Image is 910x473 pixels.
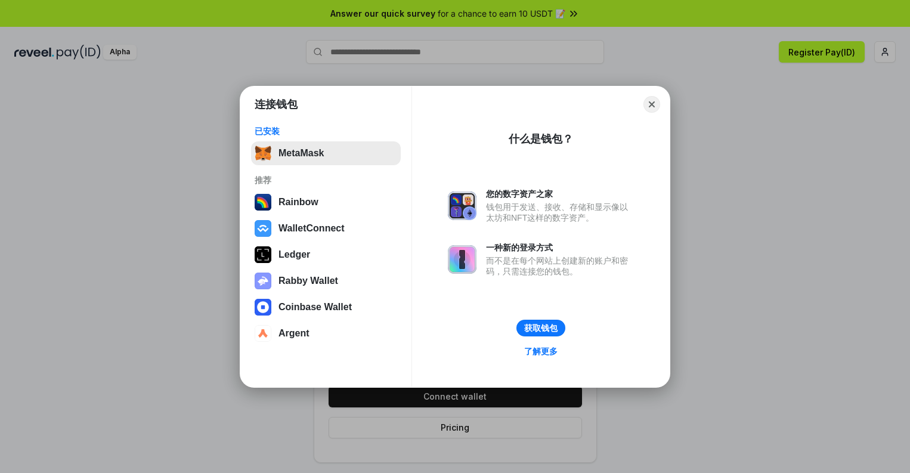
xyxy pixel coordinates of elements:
div: Coinbase Wallet [278,302,352,313]
img: svg+xml,%3Csvg%20width%3D%2228%22%20height%3D%2228%22%20viewBox%3D%220%200%2028%2028%22%20fill%3D... [255,325,271,342]
button: Rainbow [251,190,401,214]
img: svg+xml,%3Csvg%20xmlns%3D%22http%3A%2F%2Fwww.w3.org%2F2000%2Fsvg%22%20fill%3D%22none%22%20viewBox... [448,191,476,220]
button: Ledger [251,243,401,267]
button: 获取钱包 [516,320,565,336]
img: svg+xml,%3Csvg%20width%3D%2228%22%20height%3D%2228%22%20viewBox%3D%220%200%2028%2028%22%20fill%3D... [255,220,271,237]
div: Argent [278,328,309,339]
div: 获取钱包 [524,323,558,333]
div: 已安装 [255,126,397,137]
button: Argent [251,321,401,345]
div: Rabby Wallet [278,276,338,286]
button: Close [643,96,660,113]
div: Rainbow [278,197,318,208]
img: svg+xml,%3Csvg%20width%3D%22120%22%20height%3D%22120%22%20viewBox%3D%220%200%20120%20120%22%20fil... [255,194,271,211]
button: WalletConnect [251,217,401,240]
img: svg+xml,%3Csvg%20xmlns%3D%22http%3A%2F%2Fwww.w3.org%2F2000%2Fsvg%22%20fill%3D%22none%22%20viewBox... [448,245,476,274]
div: Ledger [278,249,310,260]
img: svg+xml,%3Csvg%20xmlns%3D%22http%3A%2F%2Fwww.w3.org%2F2000%2Fsvg%22%20fill%3D%22none%22%20viewBox... [255,273,271,289]
a: 了解更多 [517,344,565,359]
button: MetaMask [251,141,401,165]
div: 钱包用于发送、接收、存储和显示像以太坊和NFT这样的数字资产。 [486,202,634,223]
img: svg+xml,%3Csvg%20fill%3D%22none%22%20height%3D%2233%22%20viewBox%3D%220%200%2035%2033%22%20width%... [255,145,271,162]
div: 您的数字资产之家 [486,188,634,199]
button: Coinbase Wallet [251,295,401,319]
div: 什么是钱包？ [509,132,573,146]
img: svg+xml,%3Csvg%20width%3D%2228%22%20height%3D%2228%22%20viewBox%3D%220%200%2028%2028%22%20fill%3D... [255,299,271,316]
div: 了解更多 [524,346,558,357]
button: Rabby Wallet [251,269,401,293]
div: MetaMask [278,148,324,159]
div: 推荐 [255,175,397,186]
div: 而不是在每个网站上创建新的账户和密码，只需连接您的钱包。 [486,255,634,277]
h1: 连接钱包 [255,97,298,112]
div: WalletConnect [278,223,345,234]
img: svg+xml,%3Csvg%20xmlns%3D%22http%3A%2F%2Fwww.w3.org%2F2000%2Fsvg%22%20width%3D%2228%22%20height%3... [255,246,271,263]
div: 一种新的登录方式 [486,242,634,253]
